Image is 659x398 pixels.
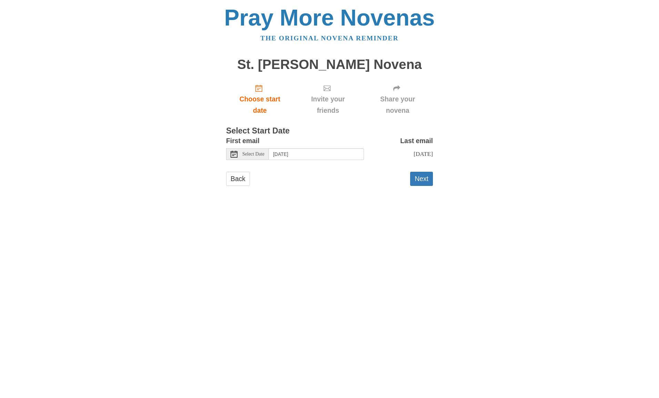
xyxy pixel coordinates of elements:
label: Last email [400,135,433,147]
a: The original novena reminder [261,34,399,42]
span: Share your novena [369,93,426,116]
span: Invite your friends [301,93,355,116]
span: [DATE] [414,150,433,157]
h3: Select Start Date [226,127,433,136]
span: Select Date [242,152,264,157]
div: Click "Next" to confirm your start date first. [294,79,362,120]
a: Back [226,172,250,186]
h1: St. [PERSON_NAME] Novena [226,57,433,72]
div: Click "Next" to confirm your start date first. [362,79,433,120]
label: First email [226,135,260,147]
a: Choose start date [226,79,294,120]
span: Choose start date [233,93,287,116]
button: Next [410,172,433,186]
a: Pray More Novenas [224,5,435,30]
